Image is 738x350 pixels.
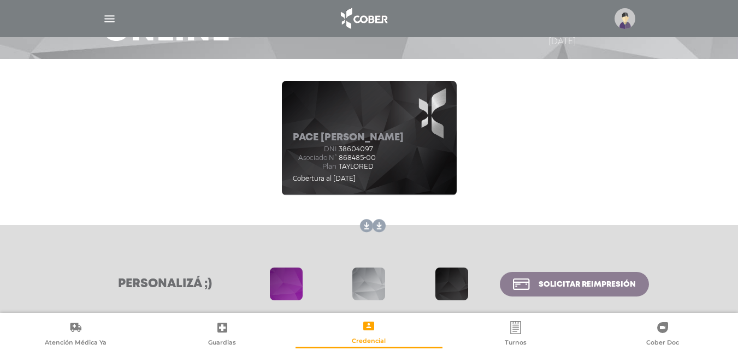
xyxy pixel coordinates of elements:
span: Guardias [208,339,236,348]
img: Cober_menu-lines-white.svg [103,12,116,26]
span: Cobertura al [DATE] [293,174,356,182]
a: Turnos [442,321,589,348]
span: dni [293,145,336,153]
span: Asociado N° [293,154,336,162]
span: Plan [293,163,336,170]
span: TAYLORED [339,163,374,170]
span: Solicitar reimpresión [539,281,636,288]
span: Credencial [352,337,386,347]
img: logo_cober_home-white.png [335,5,392,32]
a: Cober Doc [589,321,736,348]
a: Credencial [296,319,442,347]
a: Guardias [149,321,296,348]
a: Solicitar reimpresión [500,272,648,296]
img: profile-placeholder.svg [615,8,635,29]
span: Turnos [505,339,527,348]
a: Atención Médica Ya [2,321,149,348]
h5: Pace [PERSON_NAME] [293,132,404,144]
span: Cober Doc [646,339,679,348]
span: Atención Médica Ya [45,339,107,348]
h3: Personalizá ;) [90,277,241,291]
span: 38604097 [339,145,373,153]
span: 868485-00 [339,154,376,162]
